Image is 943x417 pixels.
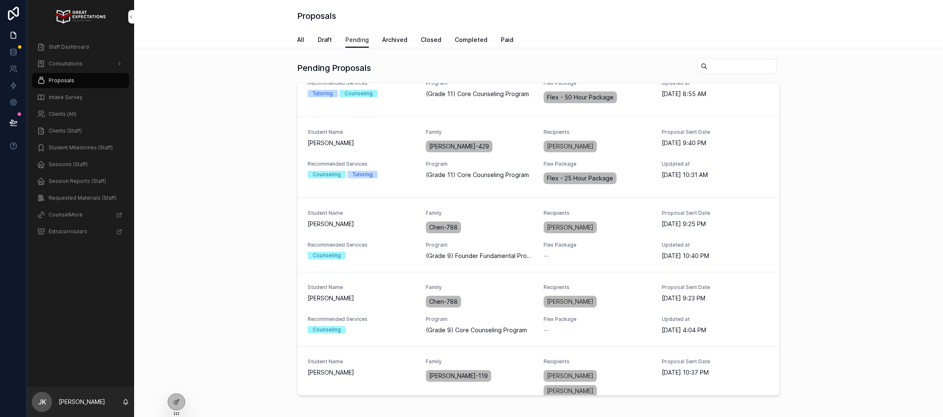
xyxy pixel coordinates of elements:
[544,129,652,136] span: Recipients
[662,326,770,334] span: [DATE] 4:04 PM
[547,174,613,182] span: Flex - 25 Hour Package
[49,111,76,117] span: Clients (All)
[32,174,129,189] a: Session Reports (Staff)
[49,94,83,101] span: Intake Survey
[313,171,341,178] div: Counseling
[49,60,83,67] span: Consultations
[544,296,597,308] a: [PERSON_NAME]
[547,297,593,306] span: [PERSON_NAME]
[455,36,487,44] span: Completed
[318,32,332,49] a: Draft
[298,272,780,347] a: Student Name[PERSON_NAME]FamilyChen-788Recipients[PERSON_NAME]Proposal Sent Date[DATE] 9:23 PMRec...
[544,242,652,248] span: Flex Package
[662,161,770,167] span: Updated at
[544,80,652,86] span: Flex Package
[544,358,652,365] span: Recipients
[544,222,597,233] a: [PERSON_NAME]
[32,157,129,172] a: Sessions (Staff)
[426,90,529,98] span: (Grade 11) Core Counseling Program
[308,129,416,136] span: Student Name
[382,32,407,49] a: Archived
[49,211,83,218] span: CounselMore
[547,93,614,102] span: Flex - 50 Hour Package
[662,284,770,291] span: Proposal Sent Date
[297,62,371,74] h1: Pending Proposals
[308,161,416,167] span: Recommended Services
[426,358,534,365] span: Family
[662,294,770,302] span: [DATE] 9:23 PM
[308,284,416,291] span: Student Name
[27,34,134,250] div: scrollable content
[297,32,304,49] a: All
[308,358,416,365] span: Student Name
[32,190,129,206] a: Requested Materials (Staff)
[662,316,770,323] span: Updated at
[345,36,369,44] span: Pending
[501,36,513,44] span: Paid
[297,36,304,44] span: All
[421,36,441,44] span: Closed
[49,161,88,168] span: Sessions (Staff)
[429,372,488,380] span: [PERSON_NAME]-119
[544,316,652,323] span: Flex Package
[662,171,770,179] span: [DATE] 10:31 AM
[426,161,534,167] span: Program
[544,210,652,216] span: Recipients
[32,39,129,55] a: Staff Dashboard
[544,284,652,291] span: Recipients
[426,284,534,291] span: Family
[32,90,129,105] a: Intake Survey
[662,90,770,98] span: [DATE] 8:55 AM
[49,44,89,50] span: Staff Dashboard
[662,210,770,216] span: Proposal Sent Date
[662,80,770,86] span: Updated at
[308,220,416,228] span: [PERSON_NAME]
[55,10,105,23] img: App logo
[345,90,373,97] div: Counseling
[544,370,597,382] a: [PERSON_NAME]
[298,198,780,272] a: Student Name[PERSON_NAME]FamilyChen-788Recipients[PERSON_NAME]Proposal Sent Date[DATE] 9:25 PMRec...
[49,195,117,201] span: Requested Materials (Staff)
[32,224,129,239] a: Extracurriculars
[313,252,341,259] div: Counseling
[426,326,527,334] span: (Grade 9) Core Counseling Program
[297,10,336,22] h1: Proposals
[429,223,458,232] span: Chen-788
[313,326,341,334] div: Counseling
[662,129,770,136] span: Proposal Sent Date
[455,32,487,49] a: Completed
[421,32,441,49] a: Closed
[662,242,770,248] span: Updated at
[547,372,593,380] span: [PERSON_NAME]
[426,316,534,323] span: Program
[426,129,534,136] span: Family
[426,80,534,86] span: Program
[308,294,416,302] span: [PERSON_NAME]
[352,171,373,178] div: Tutoring
[32,56,129,71] a: Consultations
[308,210,416,216] span: Student Name
[308,316,416,323] span: Recommended Services
[544,252,549,260] span: --
[662,358,770,365] span: Proposal Sent Date
[662,368,770,377] span: [DATE] 10:37 PM
[426,210,534,216] span: Family
[544,385,597,397] a: [PERSON_NAME]
[547,142,593,151] span: [PERSON_NAME]
[49,128,82,134] span: Clients (Staff)
[59,398,105,406] p: [PERSON_NAME]
[544,141,597,152] a: [PERSON_NAME]
[662,220,770,228] span: [DATE] 9:25 PM
[32,107,129,122] a: Clients (All)
[38,397,46,407] span: JK
[426,242,534,248] span: Program
[49,178,106,185] span: Session Reports (Staff)
[544,326,549,334] span: --
[32,140,129,155] a: Student Milestones (Staff)
[32,73,129,88] a: Proposals
[501,32,513,49] a: Paid
[318,36,332,44] span: Draft
[308,139,416,147] span: [PERSON_NAME]
[544,161,652,167] span: Flex Package
[426,171,529,179] span: (Grade 11) Core Counseling Program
